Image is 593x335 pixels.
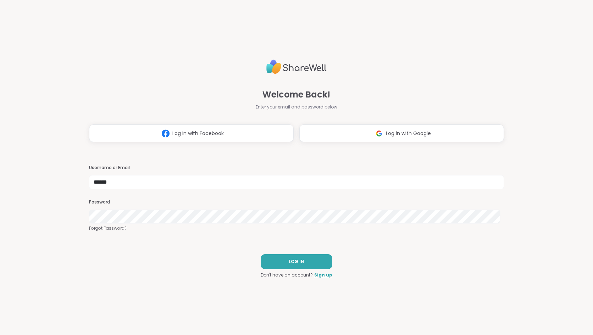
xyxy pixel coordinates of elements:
span: Log in with Google [386,130,431,137]
img: ShareWell Logomark [159,127,172,140]
img: ShareWell Logo [266,57,327,77]
a: Sign up [314,272,332,278]
span: Log in with Facebook [172,130,224,137]
h3: Username or Email [89,165,504,171]
button: Log in with Google [299,124,504,142]
span: Enter your email and password below [256,104,337,110]
span: LOG IN [289,258,304,265]
a: Forgot Password? [89,225,504,231]
button: LOG IN [261,254,332,269]
span: Welcome Back! [262,88,330,101]
span: Don't have an account? [261,272,313,278]
img: ShareWell Logomark [372,127,386,140]
button: Log in with Facebook [89,124,294,142]
h3: Password [89,199,504,205]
